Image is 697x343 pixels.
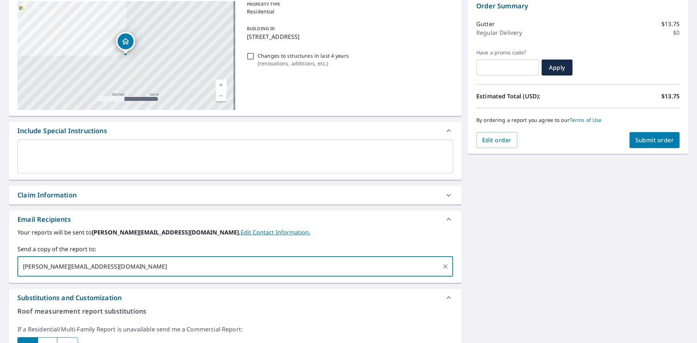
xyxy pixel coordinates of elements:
[476,28,522,37] p: Regular Delivery
[476,117,680,123] p: By ordering a report you agree to our
[17,215,71,224] div: Email Recipients
[547,64,567,72] span: Apply
[17,245,453,253] label: Send a copy of the report to:
[17,306,453,316] p: Roof measurement report substitutions
[661,20,680,28] p: $13.75
[17,293,122,303] div: Substitutions and Customization
[440,261,451,271] button: Clear
[258,60,349,67] p: ( renovations, additions, etc. )
[92,228,241,236] b: [PERSON_NAME][EMAIL_ADDRESS][DOMAIN_NAME].
[673,28,680,37] p: $0
[9,289,462,306] div: Substitutions and Customization
[17,126,107,136] div: Include Special Instructions
[476,49,539,56] label: Have a promo code?
[476,92,578,101] p: Estimated Total (USD):
[476,1,680,11] p: Order Summary
[9,122,462,139] div: Include Special Instructions
[635,136,674,144] span: Submit order
[476,20,495,28] p: Gutter
[247,25,275,32] p: BUILDING ID
[482,136,511,144] span: Edit order
[9,186,462,204] div: Claim Information
[258,52,349,60] p: Changes to structures in last 4 years
[247,1,450,8] p: PROPERTY TYPE
[216,90,227,101] a: Current Level 17, Zoom Out
[542,60,572,75] button: Apply
[9,211,462,228] div: Email Recipients
[570,117,602,123] a: Terms of Use
[629,132,680,148] button: Submit order
[476,132,517,148] button: Edit order
[17,325,453,334] p: If a Residential/Multi-Family Report is unavailable send me a Commercial Report:
[216,79,227,90] a: Current Level 17, Zoom In
[17,190,77,200] div: Claim Information
[116,32,135,54] div: Dropped pin, building 1, Residential property, 8681 Hawkwood Bay Dr Boynton Beach, FL 33473
[247,32,450,41] p: [STREET_ADDRESS]
[17,228,453,237] label: Your reports will be sent to
[661,92,680,101] p: $13.75
[241,228,310,236] a: EditContactInfo
[247,8,450,15] p: Residential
